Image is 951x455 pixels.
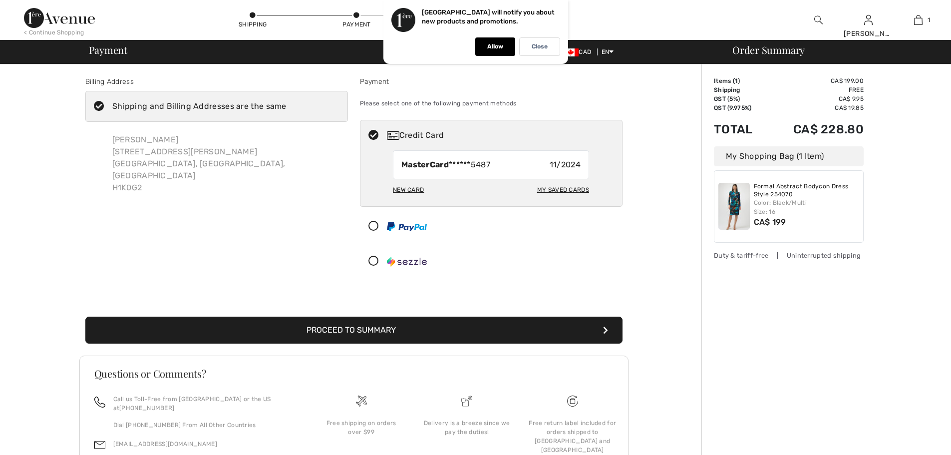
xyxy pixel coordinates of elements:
div: Free shipping on orders over $99 [317,419,406,437]
p: Close [532,43,548,50]
div: Payment [360,76,623,87]
h3: Questions or Comments? [94,369,614,379]
button: Proceed to Summary [85,317,623,344]
p: Call us Toll-Free from [GEOGRAPHIC_DATA] or the US at [113,395,297,413]
td: CA$ 19.85 [767,103,864,112]
td: Items ( ) [714,76,767,85]
img: Canadian Dollar [563,48,579,56]
div: Please select one of the following payment methods [360,91,623,116]
td: GST (5%) [714,94,767,103]
img: My Bag [914,14,923,26]
div: [PERSON_NAME] [844,28,893,39]
td: Total [714,112,767,146]
a: 1 [894,14,943,26]
div: My Shopping Bag (1 Item) [714,146,864,166]
div: Free return label included for orders shipped to [GEOGRAPHIC_DATA] and [GEOGRAPHIC_DATA] [528,419,618,455]
img: Sezzle [387,257,427,267]
div: Duty & tariff-free | Uninterrupted shipping [714,251,864,260]
img: search the website [814,14,823,26]
td: CA$ 9.95 [767,94,864,103]
img: 1ère Avenue [24,8,95,28]
img: PayPal [387,222,427,231]
span: 1 [928,15,930,24]
div: Billing Address [85,76,348,87]
a: [PHONE_NUMBER] [119,405,174,412]
div: Order Summary [720,45,945,55]
img: call [94,397,105,408]
td: Shipping [714,85,767,94]
strong: MasterCard [401,160,449,169]
span: CA$ 199 [754,217,786,227]
p: Dial [PHONE_NUMBER] From All Other Countries [113,421,297,430]
span: 11/2024 [550,159,581,171]
p: [GEOGRAPHIC_DATA] will notify you about new products and promotions. [422,8,555,25]
td: Free [767,85,864,94]
img: Free shipping on orders over $99 [356,396,367,407]
div: Delivery is a breeze since we pay the duties! [422,419,512,437]
img: email [94,440,105,451]
td: QST (9.975%) [714,103,767,112]
div: My Saved Cards [537,181,589,198]
a: Sign In [864,15,873,24]
span: Payment [89,45,127,55]
td: CA$ 228.80 [767,112,864,146]
img: Free shipping on orders over $99 [567,396,578,407]
div: < Continue Shopping [24,28,84,37]
span: 1 [735,77,738,84]
img: My Info [864,14,873,26]
img: Delivery is a breeze since we pay the duties! [461,396,472,407]
div: Shipping and Billing Addresses are the same [112,100,287,112]
img: Formal Abstract Bodycon Dress Style 254070 [718,183,750,230]
span: CAD [563,48,595,55]
div: Shipping [238,20,268,29]
td: CA$ 199.00 [767,76,864,85]
a: Formal Abstract Bodycon Dress Style 254070 [754,183,860,198]
div: [PERSON_NAME] [STREET_ADDRESS][PERSON_NAME] [GEOGRAPHIC_DATA], [GEOGRAPHIC_DATA], [GEOGRAPHIC_DAT... [104,126,348,202]
a: [EMAIL_ADDRESS][DOMAIN_NAME] [113,441,217,448]
div: Credit Card [387,129,616,141]
div: Payment [341,20,371,29]
p: Allow [487,43,503,50]
span: EN [602,48,614,55]
div: Color: Black/Multi Size: 16 [754,198,860,216]
img: Credit Card [387,131,399,140]
div: New Card [393,181,424,198]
